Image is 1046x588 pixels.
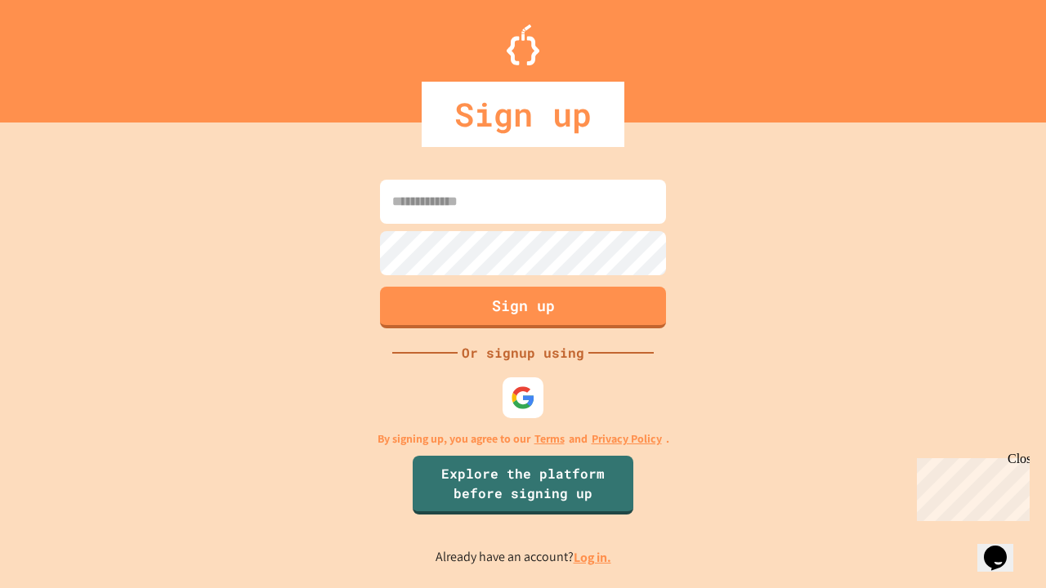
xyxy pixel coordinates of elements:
[534,430,565,448] a: Terms
[977,523,1030,572] iframe: chat widget
[511,385,535,410] img: google-icon.svg
[458,343,588,363] div: Or signup using
[507,24,539,65] img: Logo.svg
[592,430,662,448] a: Privacy Policy
[7,7,113,104] div: Chat with us now!Close
[378,430,669,448] p: By signing up, you agree to our and .
[436,547,611,568] p: Already have an account?
[422,82,624,147] div: Sign up
[380,287,666,328] button: Sign up
[574,549,611,566] a: Log in.
[413,456,633,514] a: Explore the platform before signing up
[910,452,1030,521] iframe: chat widget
